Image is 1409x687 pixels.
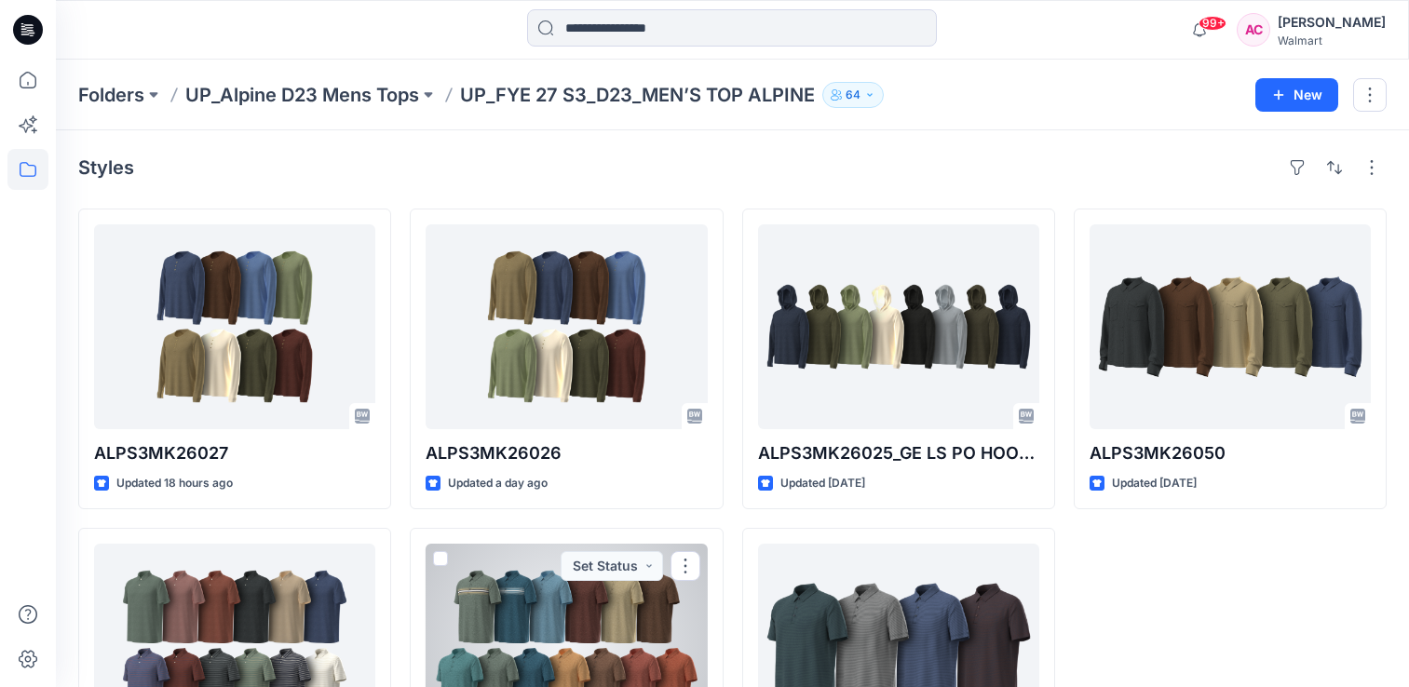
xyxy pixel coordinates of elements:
p: Updated 18 hours ago [116,474,233,493]
p: Updated a day ago [448,474,548,493]
span: 99+ [1199,16,1226,31]
a: ALPS3MK26027 [94,224,375,429]
p: ALPS3MK26027 [94,440,375,466]
a: ALPS3MK26025_GE LS PO HOODIE [758,224,1039,429]
p: UP_FYE 27 S3_D23_MEN’S TOP ALPINE [460,82,815,108]
p: Updated [DATE] [780,474,865,493]
p: ALPS3MK26026 [426,440,707,466]
p: Updated [DATE] [1112,474,1197,493]
a: ALPS3MK26026 [426,224,707,429]
a: ALPS3MK26050 [1090,224,1371,429]
div: AC [1237,13,1270,47]
h4: Styles [78,156,134,179]
p: 64 [846,85,860,105]
a: Folders [78,82,144,108]
p: ALPS3MK26025_GE LS PO HOODIE [758,440,1039,466]
a: UP_Alpine D23 Mens Tops [185,82,419,108]
p: ALPS3MK26050 [1090,440,1371,466]
button: 64 [822,82,884,108]
button: New [1255,78,1338,112]
div: Walmart [1278,34,1386,47]
div: [PERSON_NAME] [1278,11,1386,34]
